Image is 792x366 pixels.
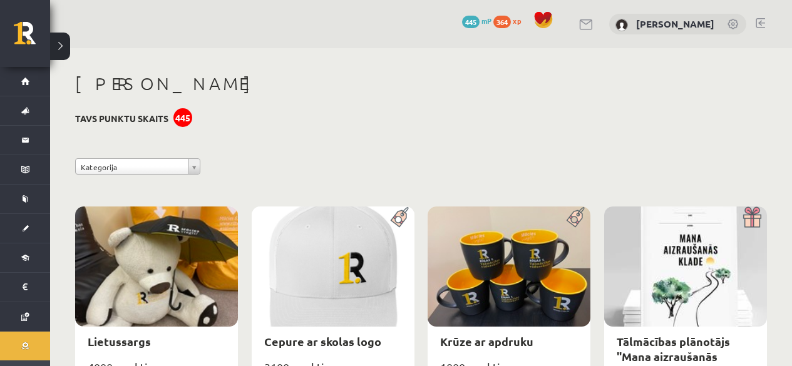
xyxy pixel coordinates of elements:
[81,159,183,175] span: Kategorija
[386,206,414,228] img: Populāra prece
[493,16,527,26] a: 364 xp
[75,158,200,175] a: Kategorija
[462,16,480,28] span: 445
[493,16,511,28] span: 364
[14,22,50,53] a: Rīgas 1. Tālmācības vidusskola
[615,19,628,31] img: Marta Kuzņecova
[462,16,491,26] a: 445 mP
[75,113,168,124] h3: Tavs punktu skaits
[513,16,521,26] span: xp
[636,18,714,30] a: [PERSON_NAME]
[440,334,533,348] a: Krūze ar apdruku
[173,108,192,127] div: 445
[264,334,381,348] a: Cepure ar skolas logo
[75,73,767,94] h1: [PERSON_NAME]
[481,16,491,26] span: mP
[739,206,767,228] img: Dāvana ar pārsteigumu
[88,334,151,348] a: Lietussargs
[562,206,590,228] img: Populāra prece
